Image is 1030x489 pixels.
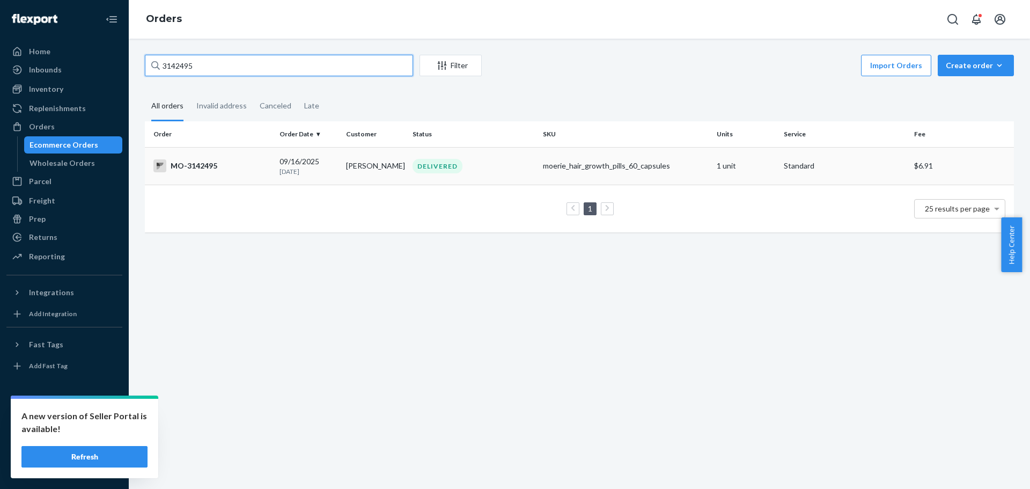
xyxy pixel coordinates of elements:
p: Standard [784,160,906,171]
a: Orders [6,118,122,135]
a: Prep [6,210,122,228]
a: Inventory [6,81,122,98]
a: Home [6,43,122,60]
div: Parcel [29,176,51,187]
th: Service [779,121,910,147]
a: Ecommerce Orders [24,136,123,154]
div: Customer [346,129,404,138]
a: Returns [6,229,122,246]
div: All orders [151,92,183,121]
span: 25 results per page [925,204,990,213]
p: A new version of Seller Portal is available! [21,410,148,435]
div: Add Fast Tag [29,361,68,370]
div: Prep [29,214,46,224]
div: Add Integration [29,309,77,318]
div: moerie_hair_growth_pills_60_capsules [543,160,708,171]
button: Help Center [1001,217,1022,272]
div: MO-3142495 [153,159,271,172]
th: Status [408,121,539,147]
a: Talk to Support [6,422,122,440]
div: 09/16/2025 [279,156,337,176]
th: SKU [539,121,712,147]
button: Fast Tags [6,336,122,353]
a: Settings [6,404,122,421]
td: 1 unit [712,147,779,185]
button: Import Orders [861,55,931,76]
a: Wholesale Orders [24,155,123,172]
div: Canceled [260,92,291,120]
a: Help Center [6,441,122,458]
div: Ecommerce Orders [30,140,98,150]
button: Filter [420,55,482,76]
button: Integrations [6,284,122,301]
div: Wholesale Orders [30,158,95,169]
div: Integrations [29,287,74,298]
a: Page 1 is your current page [586,204,594,213]
img: Flexport logo [12,14,57,25]
button: Close Navigation [101,9,122,30]
div: Reporting [29,251,65,262]
div: Fast Tags [29,339,63,350]
div: Returns [29,232,57,243]
td: [PERSON_NAME] [342,147,408,185]
a: Inbounds [6,61,122,78]
div: Home [29,46,50,57]
a: Add Fast Tag [6,357,122,375]
div: Replenishments [29,103,86,114]
div: Orders [29,121,55,132]
th: Order [145,121,275,147]
div: Filter [420,60,481,71]
div: Create order [946,60,1006,71]
button: Open notifications [966,9,987,30]
div: Invalid address [196,92,247,120]
a: Replenishments [6,100,122,117]
p: [DATE] [279,167,337,176]
div: Late [304,92,319,120]
div: Inbounds [29,64,62,75]
ol: breadcrumbs [137,4,190,35]
button: Create order [938,55,1014,76]
button: Refresh [21,446,148,468]
a: Reporting [6,248,122,265]
td: $6.91 [910,147,1014,185]
a: Freight [6,192,122,209]
button: Open Search Box [942,9,963,30]
button: Give Feedback [6,459,122,476]
div: Inventory [29,84,63,94]
th: Fee [910,121,1014,147]
th: Units [712,121,779,147]
th: Order Date [275,121,342,147]
a: Add Integration [6,305,122,323]
div: DELIVERED [413,159,462,173]
a: Parcel [6,173,122,190]
input: Search orders [145,55,413,76]
a: Orders [146,13,182,25]
div: Freight [29,195,55,206]
button: Open account menu [989,9,1011,30]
